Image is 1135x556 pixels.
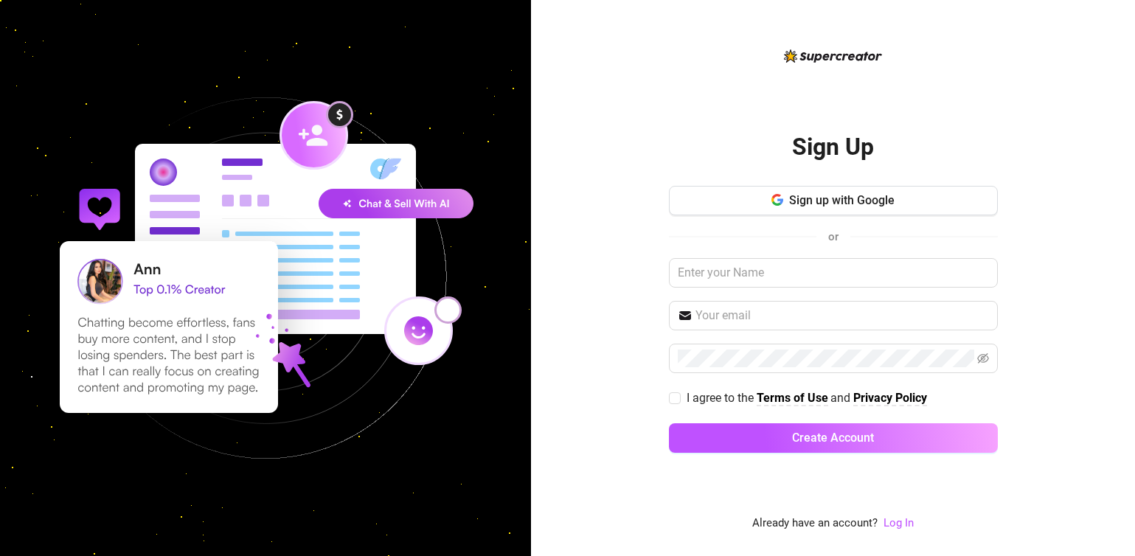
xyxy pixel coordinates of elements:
[752,515,878,532] span: Already have an account?
[853,391,927,405] strong: Privacy Policy
[784,49,882,63] img: logo-BBDzfeDw.svg
[884,515,914,532] a: Log In
[792,132,874,162] h2: Sign Up
[695,307,989,324] input: Your email
[687,391,757,405] span: I agree to the
[669,186,998,215] button: Sign up with Google
[792,431,874,445] span: Create Account
[669,423,998,453] button: Create Account
[830,391,853,405] span: and
[884,516,914,529] a: Log In
[789,193,895,207] span: Sign up with Google
[669,258,998,288] input: Enter your Name
[853,391,927,406] a: Privacy Policy
[10,23,521,533] img: signup-background-D0MIrEPF.svg
[977,352,989,364] span: eye-invisible
[757,391,828,405] strong: Terms of Use
[828,230,839,243] span: or
[757,391,828,406] a: Terms of Use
